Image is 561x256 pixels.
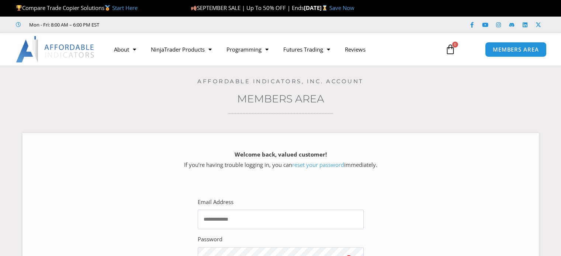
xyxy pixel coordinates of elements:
a: Futures Trading [276,41,337,58]
img: 🥇 [105,5,110,11]
a: Start Here [112,4,138,11]
span: SEPTEMBER SALE | Up To 50% OFF | Ends [191,4,304,11]
span: 0 [452,42,458,48]
img: 🏆 [16,5,22,11]
p: If you’re having trouble logging in, you can immediately. [35,150,526,170]
strong: Welcome back, valued customer! [235,151,327,158]
label: Email Address [198,197,233,207]
a: Affordable Indicators, Inc. Account [197,78,364,85]
a: Members Area [237,92,324,105]
nav: Menu [107,41,438,58]
a: About [107,41,143,58]
img: LogoAI | Affordable Indicators – NinjaTrader [16,36,95,63]
a: Reviews [337,41,373,58]
strong: [DATE] [304,4,329,11]
a: 0 [434,39,467,60]
img: ⌛ [322,5,328,11]
span: MEMBERS AREA [493,47,539,52]
a: NinjaTrader Products [143,41,219,58]
img: 🍂 [191,5,197,11]
a: MEMBERS AREA [485,42,547,57]
span: Compare Trade Copier Solutions [16,4,138,11]
a: Programming [219,41,276,58]
a: reset your password [292,161,344,168]
iframe: Customer reviews powered by Trustpilot [110,21,220,28]
span: Mon - Fri: 8:00 AM – 6:00 PM EST [27,20,99,29]
label: Password [198,234,222,245]
a: Save Now [329,4,354,11]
